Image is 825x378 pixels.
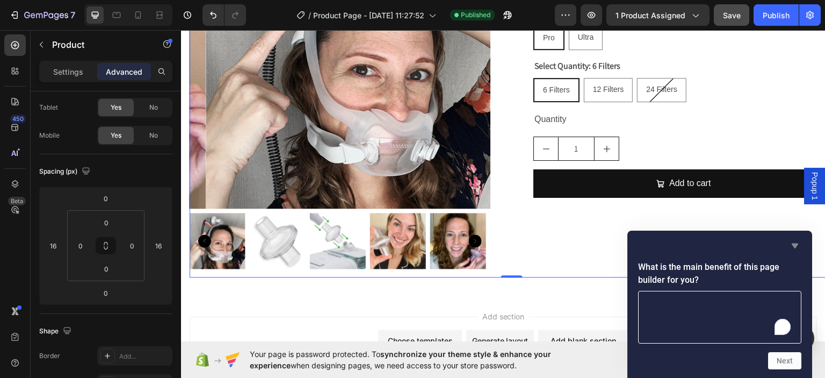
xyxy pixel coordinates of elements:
[106,66,142,77] p: Advanced
[39,351,60,361] div: Border
[723,11,741,20] span: Save
[4,4,80,26] button: 7
[111,131,121,140] span: Yes
[291,305,348,316] div: Generate layout
[181,30,825,341] iframe: Design area
[628,142,639,170] span: Popup 1
[313,10,424,21] span: Product Page - [DATE] 11:27:52
[119,352,170,361] div: Add...
[45,238,61,254] input: l
[250,348,593,371] span: Your page is password protected. To when designing pages, we need access to your store password.
[124,238,140,254] input: 0px
[606,4,710,26] button: 1 product assigned
[461,10,490,20] span: Published
[111,103,121,112] span: Yes
[638,261,801,287] h2: What is the main benefit of this page builder for you?
[288,205,301,218] button: Carousel Next Arrow
[414,107,438,130] button: increment
[52,38,143,51] p: Product
[96,215,117,231] input: 0px
[95,190,117,206] input: 0
[714,4,749,26] button: Save
[370,305,435,316] div: Add blank section
[149,131,158,140] span: No
[95,285,117,301] input: 0
[70,9,75,22] p: 7
[53,66,83,77] p: Settings
[638,291,801,344] textarea: What is the main benefit of this page builder for you?
[768,352,801,369] button: Next question
[10,115,26,123] div: 450
[308,10,311,21] span: /
[616,10,685,21] span: 1 product assigned
[39,324,74,339] div: Shape
[397,3,413,11] span: Ultra
[377,107,414,130] input: quantity
[353,107,377,130] button: decrement
[362,55,389,64] span: 6 Filters
[96,261,117,277] input: 0px
[754,4,799,26] button: Publish
[149,103,158,112] span: No
[352,139,653,168] button: Add to cart
[297,281,348,292] span: Add section
[788,239,801,252] button: Hide survey
[352,28,440,44] legend: Select Quantity: 6 Filters
[39,165,92,179] div: Spacing (px)
[39,103,58,112] div: Tablet
[39,131,60,140] div: Mobile
[465,55,496,63] span: 24 Filters
[412,55,443,63] span: 12 Filters
[17,205,30,218] button: Carousel Back Arrow
[73,238,89,254] input: 0px
[488,146,530,161] div: Add to cart
[250,350,551,370] span: synchronize your theme style & enhance your experience
[638,239,801,369] div: What is the main benefit of this page builder for you?
[207,305,272,316] div: Choose templates
[150,238,167,254] input: l
[352,81,653,98] div: Quantity
[202,4,246,26] div: Undo/Redo
[362,3,374,12] span: Pro
[8,197,26,205] div: Beta
[763,10,790,21] div: Publish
